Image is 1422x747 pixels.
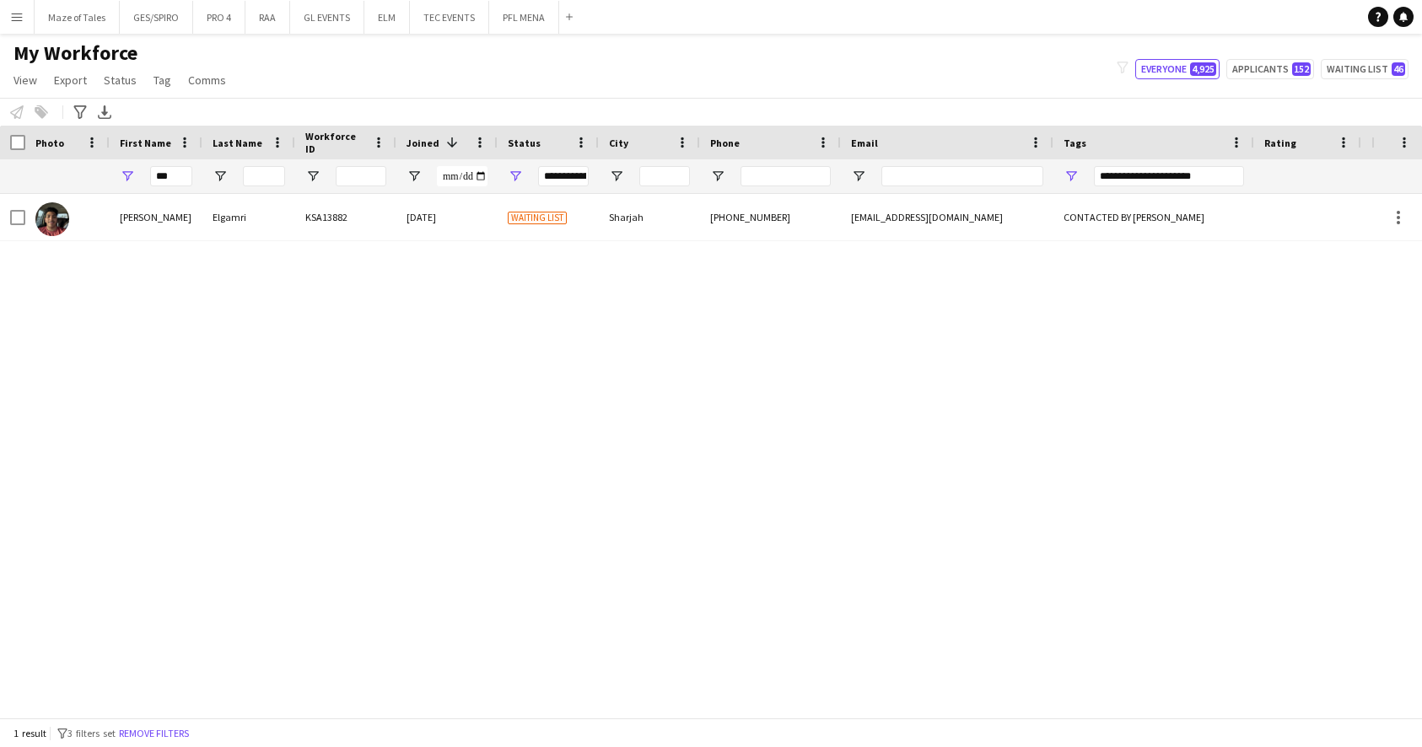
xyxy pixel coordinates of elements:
button: Open Filter Menu [710,169,725,184]
span: Export [54,73,87,88]
input: First Name Filter Input [150,166,192,186]
input: Phone Filter Input [741,166,831,186]
span: Tag [154,73,171,88]
a: Tag [147,69,178,91]
a: Export [47,69,94,91]
button: Waiting list46 [1321,59,1409,79]
span: 4,925 [1190,62,1216,76]
input: Workforce ID Filter Input [336,166,386,186]
div: [PERSON_NAME] [110,194,202,240]
span: View [13,73,37,88]
span: Waiting list [508,212,567,224]
input: Joined Filter Input [437,166,487,186]
button: Applicants152 [1226,59,1314,79]
img: Tarig Elgamri [35,202,69,236]
app-action-btn: Export XLSX [94,102,115,122]
div: Sharjah [599,194,700,240]
span: Last Name [213,137,262,149]
input: Email Filter Input [881,166,1043,186]
a: View [7,69,44,91]
input: City Filter Input [639,166,690,186]
button: PFL MENA [489,1,559,34]
button: Open Filter Menu [1064,169,1079,184]
div: CONTACTED BY [PERSON_NAME] [1053,194,1254,240]
span: 3 filters set [67,727,116,739]
button: GL EVENTS [290,1,364,34]
a: Comms [181,69,233,91]
span: Photo [35,137,64,149]
button: Open Filter Menu [305,169,320,184]
span: Joined [407,137,439,149]
app-action-btn: Advanced filters [70,102,90,122]
button: ELM [364,1,410,34]
button: Open Filter Menu [851,169,866,184]
span: Email [851,137,878,149]
button: TEC EVENTS [410,1,489,34]
div: KSA13882 [295,194,396,240]
button: Open Filter Menu [213,169,228,184]
button: Everyone4,925 [1135,59,1220,79]
button: Open Filter Menu [407,169,422,184]
div: [EMAIL_ADDRESS][DOMAIN_NAME] [841,194,1053,240]
span: Status [104,73,137,88]
button: Open Filter Menu [609,169,624,184]
div: [PHONE_NUMBER] [700,194,841,240]
span: Status [508,137,541,149]
span: Phone [710,137,740,149]
input: Last Name Filter Input [243,166,285,186]
button: RAA [245,1,290,34]
span: 152 [1292,62,1311,76]
div: Elgamri [202,194,295,240]
button: Remove filters [116,724,192,743]
button: PRO 4 [193,1,245,34]
span: Tags [1064,137,1086,149]
button: Maze of Tales [35,1,120,34]
span: City [609,137,628,149]
span: Comms [188,73,226,88]
span: Rating [1264,137,1296,149]
span: My Workforce [13,40,137,66]
span: 46 [1392,62,1405,76]
span: Workforce ID [305,130,366,155]
button: Open Filter Menu [120,169,135,184]
button: GES/SPIRO [120,1,193,34]
button: Open Filter Menu [508,169,523,184]
div: [DATE] [396,194,498,240]
a: Status [97,69,143,91]
span: First Name [120,137,171,149]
